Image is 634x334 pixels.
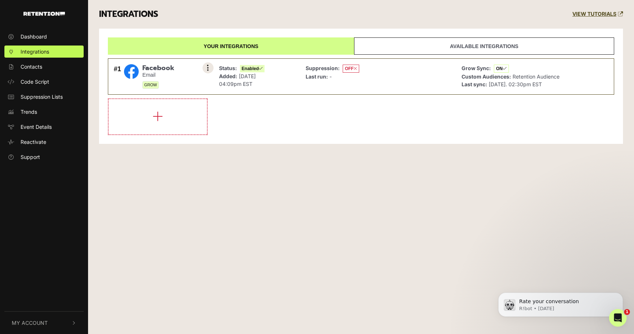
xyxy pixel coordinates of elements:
[108,37,354,55] a: Your integrations
[513,73,560,80] span: Retention Audience
[489,81,542,87] span: [DATE]. 02:30pm EST
[219,65,237,71] strong: Status:
[462,81,487,87] strong: Last sync:
[142,64,174,72] span: Facebook
[354,37,614,55] a: Available integrations
[4,61,84,73] a: Contacts
[4,46,84,58] a: Integrations
[462,65,491,71] strong: Grow Sync:
[462,73,511,80] strong: Custom Audiences:
[21,48,49,55] span: Integrations
[306,65,340,71] strong: Suppression:
[99,9,158,19] h3: INTEGRATIONS
[21,78,49,86] span: Code Script
[306,73,328,80] strong: Last run:
[494,65,509,73] span: ON
[4,76,84,88] a: Code Script
[21,123,52,131] span: Event Details
[219,73,256,87] span: [DATE] 04:09pm EST
[21,153,40,161] span: Support
[124,64,139,79] img: Facebook
[4,151,84,163] a: Support
[329,73,332,80] span: -
[4,106,84,118] a: Trends
[21,93,63,101] span: Suppression Lists
[343,65,359,73] span: OFF
[4,312,84,334] button: My Account
[142,81,159,89] span: GROW
[4,136,84,148] a: Reactivate
[21,138,46,146] span: Reactivate
[4,121,84,133] a: Event Details
[624,309,630,315] span: 1
[219,73,237,79] strong: Added:
[4,30,84,43] a: Dashboard
[21,108,37,116] span: Trends
[4,91,84,103] a: Suppression Lists
[142,72,174,78] small: Email
[609,309,627,327] iframe: Intercom live chat
[21,63,42,70] span: Contacts
[487,277,634,328] iframe: Intercom notifications message
[23,12,65,16] img: Retention.com
[572,11,623,17] a: VIEW TUTORIALS
[114,64,121,89] div: #1
[240,65,265,72] span: Enabled
[12,319,48,327] span: My Account
[21,33,47,40] span: Dashboard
